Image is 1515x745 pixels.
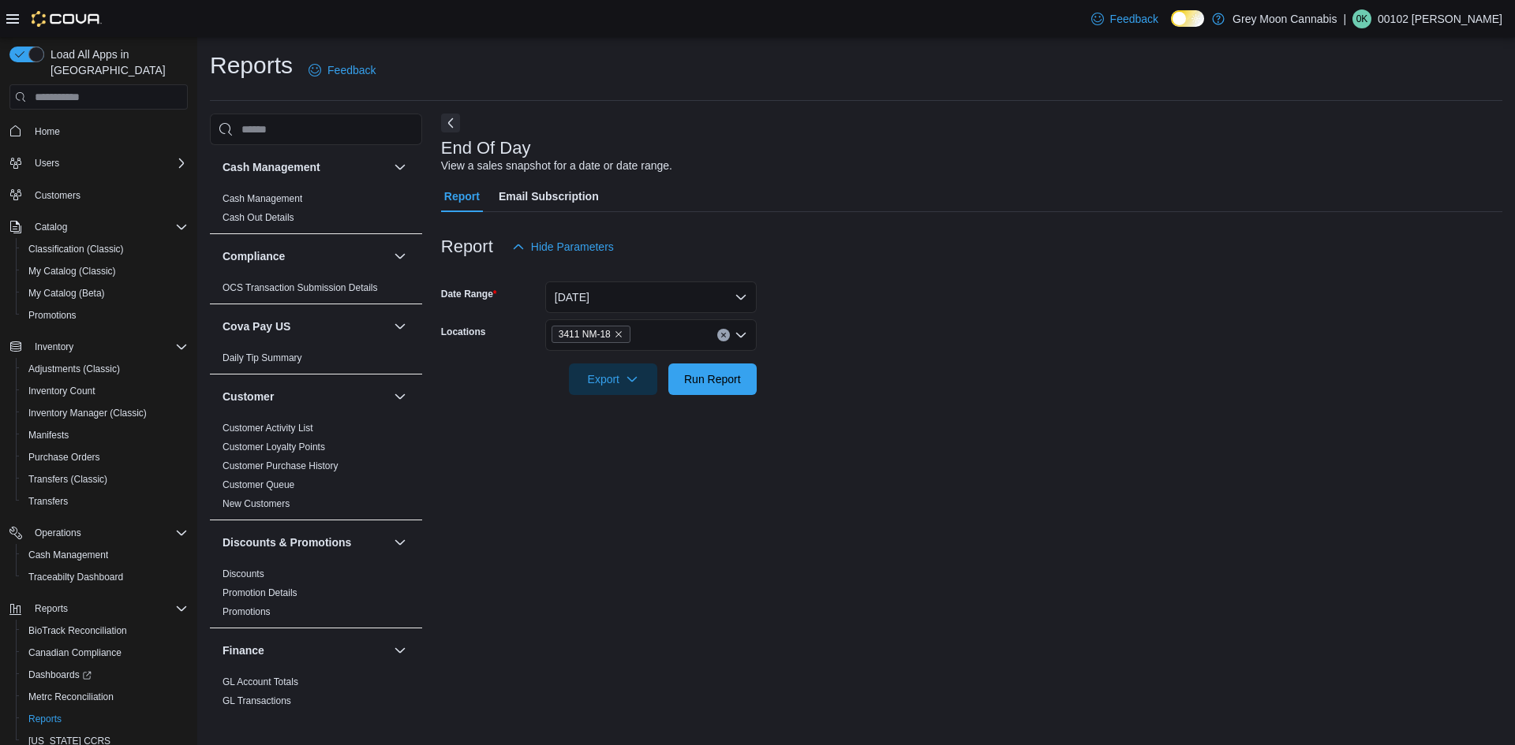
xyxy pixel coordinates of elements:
[22,359,126,378] a: Adjustments (Classic)
[3,598,194,620] button: Reports
[22,710,68,728] a: Reports
[28,646,122,659] span: Canadian Compliance
[28,599,188,618] span: Reports
[3,119,194,142] button: Home
[28,185,188,205] span: Customers
[223,695,291,706] a: GL Transactions
[223,587,297,598] a: Promotion Details
[22,687,188,706] span: Metrc Reconciliation
[22,643,188,662] span: Canadian Compliance
[22,687,120,706] a: Metrc Reconciliation
[441,114,460,132] button: Next
[22,240,130,259] a: Classification (Classic)
[223,352,302,363] a: Daily Tip Summary
[1085,3,1165,35] a: Feedback
[16,282,194,304] button: My Catalog (Beta)
[28,154,188,173] span: Users
[717,329,730,341] button: Clear input
[441,237,493,256] h3: Report
[22,240,188,259] span: Classification (Classic)
[16,402,194,424] button: Inventory Manager (Classic)
[16,544,194,566] button: Cash Management
[441,158,672,174] div: View a sales snapshot for a date or date range.
[210,189,422,233] div: Cash Management
[16,446,194,468] button: Purchase Orders
[16,686,194,708] button: Metrc Reconciliation
[223,643,264,658] h3: Finance
[223,248,387,264] button: Compliance
[223,676,298,687] a: GL Account Totals
[28,186,87,205] a: Customers
[391,387,410,406] button: Customer
[28,549,108,561] span: Cash Management
[22,546,188,564] span: Cash Management
[16,358,194,380] button: Adjustments (Classic)
[223,535,387,550] button: Discounts & Promotions
[223,423,313,434] a: Customer Activity List
[22,262,188,281] span: My Catalog (Classic)
[569,363,657,395] button: Export
[668,363,757,395] button: Run Report
[28,523,188,542] span: Operations
[444,181,480,212] span: Report
[28,122,66,141] a: Home
[22,306,188,325] span: Promotions
[223,193,302,204] a: Cash Management
[28,363,120,375] span: Adjustments (Classic)
[22,426,188,445] span: Manifests
[578,363,648,395] span: Export
[22,710,188,728] span: Reports
[22,262,122,281] a: My Catalog (Classic)
[22,621,188,640] span: BioTrack Reconciliation
[223,352,302,364] span: Daily Tip Summary
[16,238,194,260] button: Classification (Classic)
[22,568,188,587] span: Traceabilty Dashboard
[22,306,83,325] a: Promotions
[552,326,630,343] span: 3411 NM-18
[391,641,410,660] button: Finance
[210,419,422,520] div: Customer
[22,470,188,489] span: Transfers (Classic)
[16,490,194,512] button: Transfers
[28,691,114,703] span: Metrc Reconciliation
[28,287,105,300] span: My Catalog (Beta)
[28,243,124,255] span: Classification (Classic)
[302,54,382,86] a: Feedback
[35,221,67,233] span: Catalog
[22,382,188,400] span: Inventory Count
[22,665,98,684] a: Dashboards
[3,336,194,358] button: Inventory
[22,382,102,400] a: Inventory Count
[223,441,325,453] a: Customer Loyalty Points
[28,121,188,140] span: Home
[210,50,293,81] h1: Reports
[3,522,194,544] button: Operations
[1378,9,1502,28] p: 00102 [PERSON_NAME]
[16,468,194,490] button: Transfers (Classic)
[28,265,116,278] span: My Catalog (Classic)
[223,643,387,658] button: Finance
[35,602,68,615] span: Reports
[223,192,302,205] span: Cash Management
[223,159,387,175] button: Cash Management
[28,523,88,542] button: Operations
[28,669,92,681] span: Dashboards
[223,497,290,510] span: New Customers
[223,460,339,472] span: Customer Purchase History
[35,527,81,539] span: Operations
[1233,9,1337,28] p: Grey Moon Cannabis
[28,218,188,237] span: Catalog
[223,211,294,224] span: Cash Out Details
[3,184,194,207] button: Customers
[16,566,194,588] button: Traceabilty Dashboard
[22,426,75,445] a: Manifests
[327,62,376,78] span: Feedback
[1343,9,1346,28] p: |
[223,422,313,434] span: Customer Activity List
[223,281,378,294] span: OCS Transaction Submission Details
[22,492,74,511] a: Transfers
[28,624,127,637] span: BioTrack Reconciliation
[210,672,422,717] div: Finance
[223,535,351,550] h3: Discounts & Promotions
